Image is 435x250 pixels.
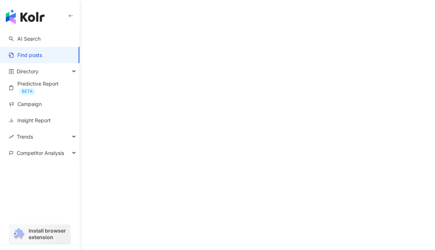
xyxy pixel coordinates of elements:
a: searchAI Search [9,35,41,42]
span: Competitor Analysis [17,145,64,161]
a: Find posts [9,52,42,59]
img: chrome extension [12,228,25,240]
span: rise [9,134,14,139]
a: Predictive ReportBETA [9,80,74,95]
span: Directory [17,63,38,79]
img: logo [6,9,45,24]
a: Campaign [9,101,42,108]
span: Trends [17,128,33,145]
a: Insight Report [9,117,51,124]
a: chrome extensionInstall browser extension [9,224,70,244]
span: Install browser extension [29,228,68,241]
